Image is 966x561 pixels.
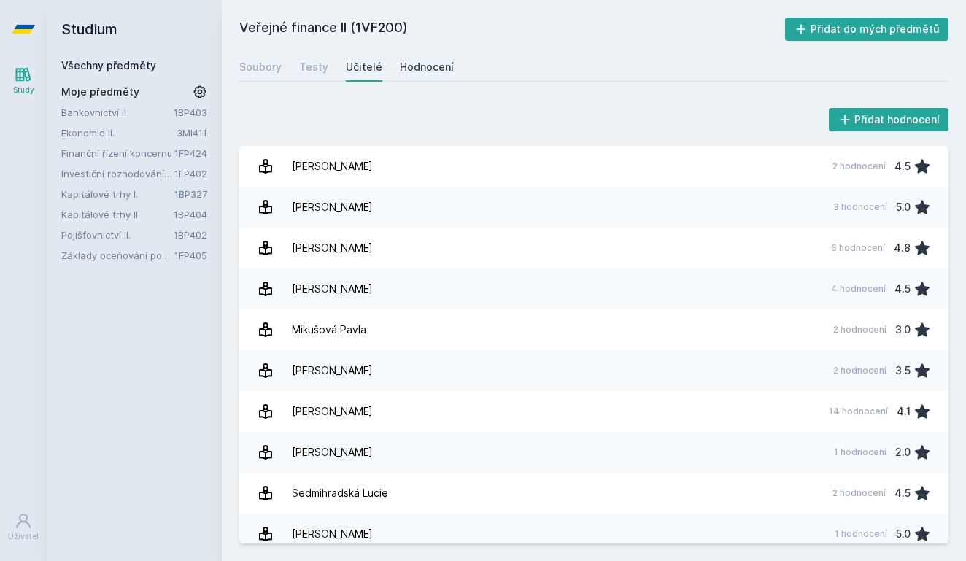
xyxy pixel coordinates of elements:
div: 2.0 [895,438,911,467]
div: [PERSON_NAME] [292,233,373,263]
a: Mikušová Pavla 2 hodnocení 3.0 [239,309,948,350]
a: [PERSON_NAME] 2 hodnocení 4.5 [239,146,948,187]
a: Soubory [239,53,282,82]
a: Study [3,58,44,103]
a: Základy oceňování podniku [61,248,174,263]
a: [PERSON_NAME] 6 hodnocení 4.8 [239,228,948,268]
a: [PERSON_NAME] 1 hodnocení 2.0 [239,432,948,473]
div: 4.5 [894,479,911,508]
div: Uživatel [8,531,39,542]
button: Přidat hodnocení [829,108,949,131]
a: 1BP327 [174,188,207,200]
div: 6 hodnocení [831,242,885,254]
a: Hodnocení [400,53,454,82]
a: Všechny předměty [61,59,156,71]
div: [PERSON_NAME] [292,152,373,181]
a: Testy [299,53,328,82]
a: 1FP402 [174,168,207,179]
div: Soubory [239,60,282,74]
button: Přidat do mých předmětů [785,18,949,41]
div: 14 hodnocení [829,406,888,417]
div: 5.0 [896,519,911,549]
a: 1BP402 [174,229,207,241]
div: 4.5 [894,152,911,181]
div: Sedmihradská Lucie [292,479,388,508]
div: Testy [299,60,328,74]
div: [PERSON_NAME] [292,356,373,385]
div: 3.0 [895,315,911,344]
div: Hodnocení [400,60,454,74]
div: 4.8 [894,233,911,263]
a: 1FP424 [174,147,207,159]
a: Učitelé [346,53,382,82]
div: [PERSON_NAME] [292,519,373,549]
div: Učitelé [346,60,382,74]
a: 1BP403 [174,107,207,118]
div: 2 hodnocení [833,324,886,336]
a: Finanční řízení koncernu [61,146,174,160]
div: [PERSON_NAME] [292,274,373,303]
div: 3 hodnocení [833,201,887,213]
div: 2 hodnocení [832,487,886,499]
div: 5.0 [896,193,911,222]
span: Moje předměty [61,85,139,99]
div: [PERSON_NAME] [292,397,373,426]
div: 1 hodnocení [834,446,886,458]
div: Study [13,85,34,96]
a: Ekonomie II. [61,125,177,140]
div: 1 hodnocení [835,528,887,540]
a: Kapitálové trhy II [61,207,174,222]
div: 2 hodnocení [833,365,886,376]
a: [PERSON_NAME] 14 hodnocení 4.1 [239,391,948,432]
a: Sedmihradská Lucie 2 hodnocení 4.5 [239,473,948,514]
a: Uživatel [3,505,44,549]
a: Pojišťovnictví II. [61,228,174,242]
a: [PERSON_NAME] 2 hodnocení 3.5 [239,350,948,391]
a: Bankovnictví II [61,105,174,120]
div: 3.5 [895,356,911,385]
h2: Veřejné finance II (1VF200) [239,18,785,41]
a: Investiční rozhodování a dlouhodobé financování [61,166,174,181]
div: 2 hodnocení [832,160,886,172]
div: 4.1 [897,397,911,426]
div: [PERSON_NAME] [292,438,373,467]
a: [PERSON_NAME] 1 hodnocení 5.0 [239,514,948,554]
a: 1BP404 [174,209,207,220]
div: 4.5 [894,274,911,303]
a: 1FP405 [174,249,207,261]
a: Kapitálové trhy I. [61,187,174,201]
div: 4 hodnocení [831,283,886,295]
div: [PERSON_NAME] [292,193,373,222]
a: [PERSON_NAME] 4 hodnocení 4.5 [239,268,948,309]
a: 3MI411 [177,127,207,139]
div: Mikušová Pavla [292,315,366,344]
a: [PERSON_NAME] 3 hodnocení 5.0 [239,187,948,228]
